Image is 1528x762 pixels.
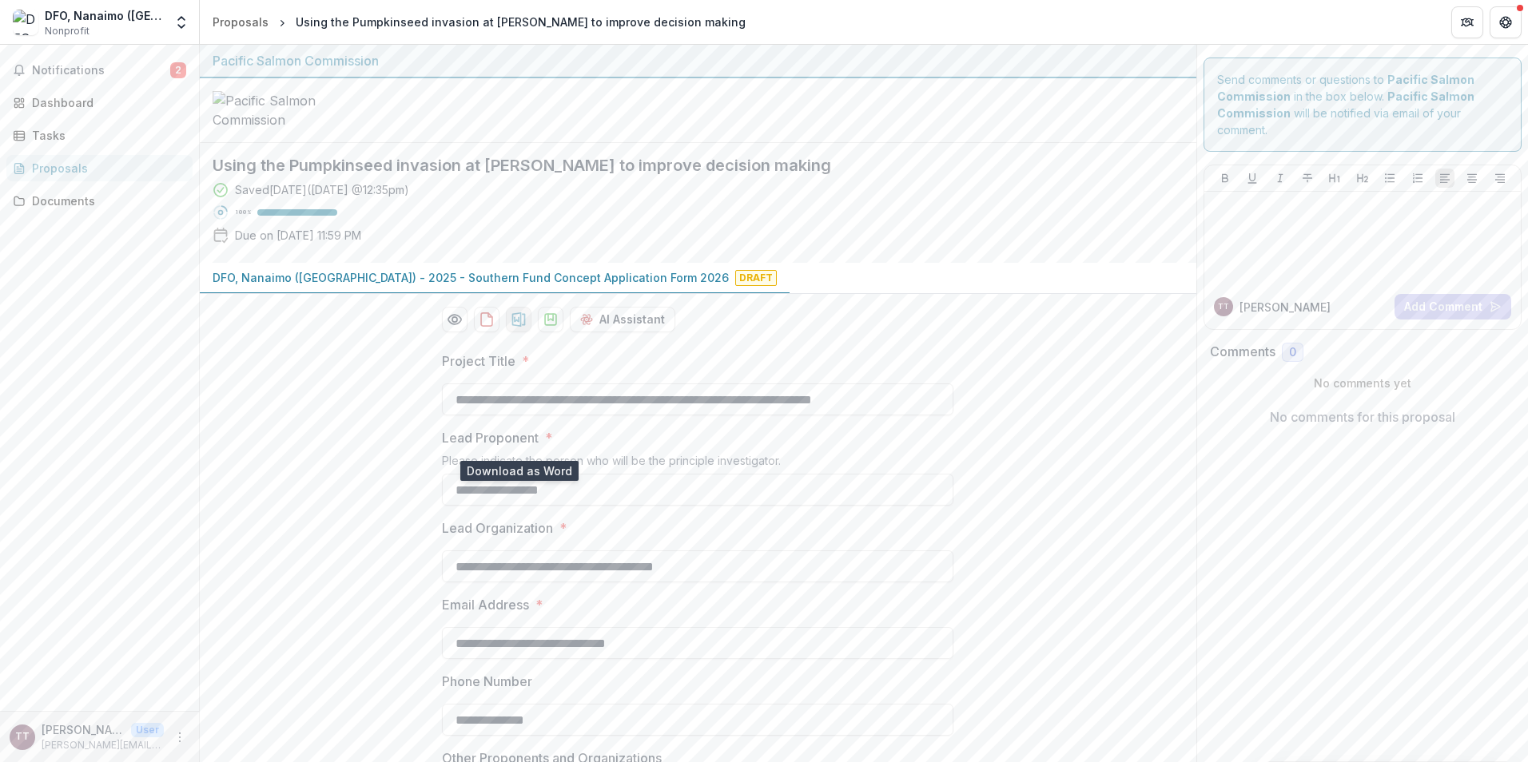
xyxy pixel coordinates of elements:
div: Thomas Therriault [1218,303,1229,311]
button: Align Center [1462,169,1482,188]
button: More [170,728,189,747]
button: Strike [1298,169,1317,188]
span: Notifications [32,64,170,77]
button: download-proposal [538,307,563,332]
h2: Using the Pumpkinseed invasion at [PERSON_NAME] to improve decision making [213,156,1158,175]
a: Proposals [206,10,275,34]
button: Heading 2 [1353,169,1372,188]
button: download-proposal [474,307,499,332]
p: Project Title [442,351,515,371]
div: Proposals [32,160,180,177]
p: Lead Organization [442,518,553,538]
span: Draft [735,270,777,286]
a: Dashboard [6,89,193,116]
button: Get Help [1490,6,1522,38]
p: No comments for this proposal [1270,407,1455,427]
div: Send comments or questions to in the box below. will be notified via email of your comment. [1204,58,1522,152]
button: Align Right [1490,169,1510,188]
p: User [131,723,164,737]
nav: breadcrumb [206,10,752,34]
a: Documents [6,188,193,214]
div: DFO, Nanaimo ([GEOGRAPHIC_DATA]) [45,7,164,24]
button: download-proposal [506,307,531,332]
button: Partners [1451,6,1483,38]
div: Dashboard [32,94,180,111]
a: Proposals [6,155,193,181]
button: Notifications2 [6,58,193,83]
a: Tasks [6,122,193,149]
div: Tasks [32,127,180,144]
button: Bold [1216,169,1235,188]
span: Nonprofit [45,24,90,38]
div: Proposals [213,14,269,30]
p: DFO, Nanaimo ([GEOGRAPHIC_DATA]) - 2025 - Southern Fund Concept Application Form 2026 [213,269,729,286]
button: Italicize [1271,169,1290,188]
div: Thomas Therriault [15,732,30,742]
h2: Comments [1210,344,1275,359]
p: Due on [DATE] 11:59 PM [235,227,361,244]
img: Pacific Salmon Commission [213,91,372,129]
button: Align Left [1435,169,1454,188]
p: [PERSON_NAME] [42,721,125,738]
p: No comments yet [1210,375,1516,391]
div: Pacific Salmon Commission [213,51,1184,70]
span: 2 [170,62,186,78]
p: 100 % [235,207,251,218]
span: 0 [1289,346,1296,359]
p: [PERSON_NAME][EMAIL_ADDRESS][PERSON_NAME][DOMAIN_NAME] [42,738,164,752]
p: Lead Proponent [442,428,539,447]
button: Underline [1243,169,1262,188]
div: Please indicate the person who will be the principle investigator. [442,454,953,474]
div: Saved [DATE] ( [DATE] @ 12:35pm ) [235,181,409,198]
button: Open entity switcher [170,6,193,38]
div: Documents [32,192,180,209]
div: Using the Pumpkinseed invasion at [PERSON_NAME] to improve decision making [296,14,746,30]
button: Add Comment [1395,294,1511,319]
p: Email Address [442,595,529,614]
button: Heading 1 [1325,169,1344,188]
p: Phone Number [442,672,532,691]
button: Preview c78eb4a9-86c9-4301-8db0-f6c25aca0349-0.pdf [442,307,468,332]
button: AI Assistant [570,307,675,332]
button: Bullet List [1380,169,1399,188]
img: DFO, Nanaimo (Pacific Biological Station) [13,10,38,35]
p: [PERSON_NAME] [1240,299,1331,316]
button: Ordered List [1408,169,1427,188]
